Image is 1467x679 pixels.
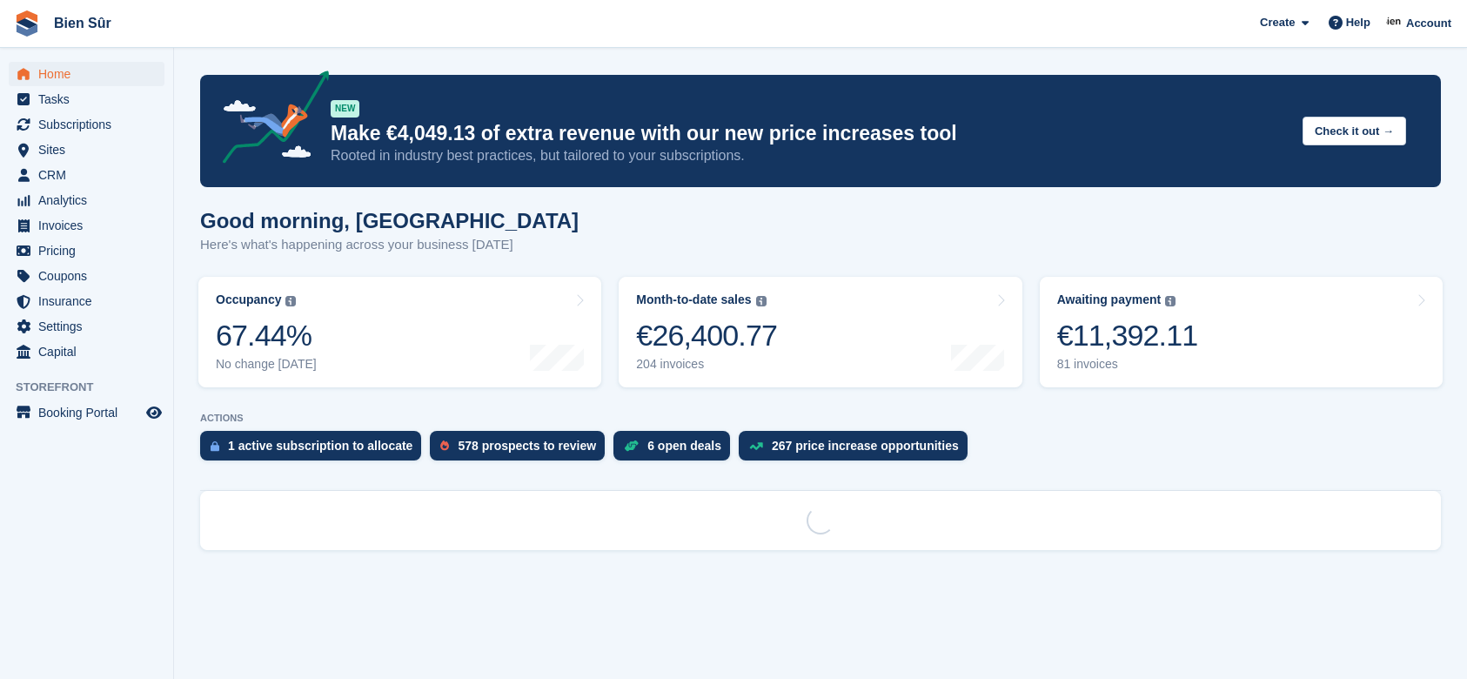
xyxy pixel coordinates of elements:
[613,431,739,469] a: 6 open deals
[636,357,777,372] div: 204 invoices
[200,235,579,255] p: Here's what's happening across your business [DATE]
[636,292,751,307] div: Month-to-date sales
[38,213,143,238] span: Invoices
[1303,117,1406,145] button: Check it out →
[38,314,143,339] span: Settings
[1040,277,1443,387] a: Awaiting payment €11,392.11 81 invoices
[228,439,412,453] div: 1 active subscription to allocate
[9,400,164,425] a: menu
[38,400,143,425] span: Booking Portal
[9,138,164,162] a: menu
[9,213,164,238] a: menu
[636,318,777,353] div: €26,400.77
[38,87,143,111] span: Tasks
[9,239,164,263] a: menu
[216,318,317,353] div: 67.44%
[14,10,40,37] img: stora-icon-8386f47178a22dfd0bd8f6a31ec36ba5ce8667c1dd55bd0f319d3a0aa187defe.svg
[440,440,449,451] img: prospect-51fa495bee0391a8d652442698ab0144808aea92771e9ea1ae160a38d050c398.svg
[772,439,959,453] div: 267 price increase opportunities
[9,339,164,364] a: menu
[1165,296,1176,306] img: icon-info-grey-7440780725fd019a000dd9b08b2336e03edf1995a4989e88bcd33f0948082b44.svg
[1057,357,1198,372] div: 81 invoices
[216,357,317,372] div: No change [DATE]
[38,239,143,263] span: Pricing
[16,379,173,396] span: Storefront
[47,9,118,37] a: Bien Sûr
[619,277,1022,387] a: Month-to-date sales €26,400.77 204 invoices
[38,339,143,364] span: Capital
[38,62,143,86] span: Home
[9,62,164,86] a: menu
[9,163,164,187] a: menu
[9,289,164,313] a: menu
[1346,14,1370,31] span: Help
[144,402,164,423] a: Preview store
[200,431,430,469] a: 1 active subscription to allocate
[200,413,1441,424] p: ACTIONS
[331,121,1289,146] p: Make €4,049.13 of extra revenue with our new price increases tool
[200,209,579,232] h1: Good morning, [GEOGRAPHIC_DATA]
[38,188,143,212] span: Analytics
[1057,318,1198,353] div: €11,392.11
[624,440,639,452] img: deal-1b604bf984904fb50ccaf53a9ad4b4a5d6e5aea283cecdc64d6e3604feb123c2.svg
[331,146,1289,165] p: Rooted in industry best practices, but tailored to your subscriptions.
[38,264,143,288] span: Coupons
[9,188,164,212] a: menu
[647,439,721,453] div: 6 open deals
[38,138,143,162] span: Sites
[208,71,330,170] img: price-adjustments-announcement-icon-8257ccfd72463d97f412b2fc003d46551f7dbcb40ab6d574587a9cd5c0d94...
[38,289,143,313] span: Insurance
[739,431,976,469] a: 267 price increase opportunities
[198,277,601,387] a: Occupancy 67.44% No change [DATE]
[9,264,164,288] a: menu
[1260,14,1295,31] span: Create
[38,163,143,187] span: CRM
[749,442,763,450] img: price_increase_opportunities-93ffe204e8149a01c8c9dc8f82e8f89637d9d84a8eef4429ea346261dce0b2c0.svg
[458,439,596,453] div: 578 prospects to review
[331,100,359,118] div: NEW
[1386,14,1403,31] img: Asmaa Habri
[9,112,164,137] a: menu
[9,87,164,111] a: menu
[285,296,296,306] img: icon-info-grey-7440780725fd019a000dd9b08b2336e03edf1995a4989e88bcd33f0948082b44.svg
[1406,15,1451,32] span: Account
[216,292,281,307] div: Occupancy
[38,112,143,137] span: Subscriptions
[430,431,613,469] a: 578 prospects to review
[756,296,767,306] img: icon-info-grey-7440780725fd019a000dd9b08b2336e03edf1995a4989e88bcd33f0948082b44.svg
[211,440,219,452] img: active_subscription_to_allocate_icon-d502201f5373d7db506a760aba3b589e785aa758c864c3986d89f69b8ff3...
[9,314,164,339] a: menu
[1057,292,1162,307] div: Awaiting payment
